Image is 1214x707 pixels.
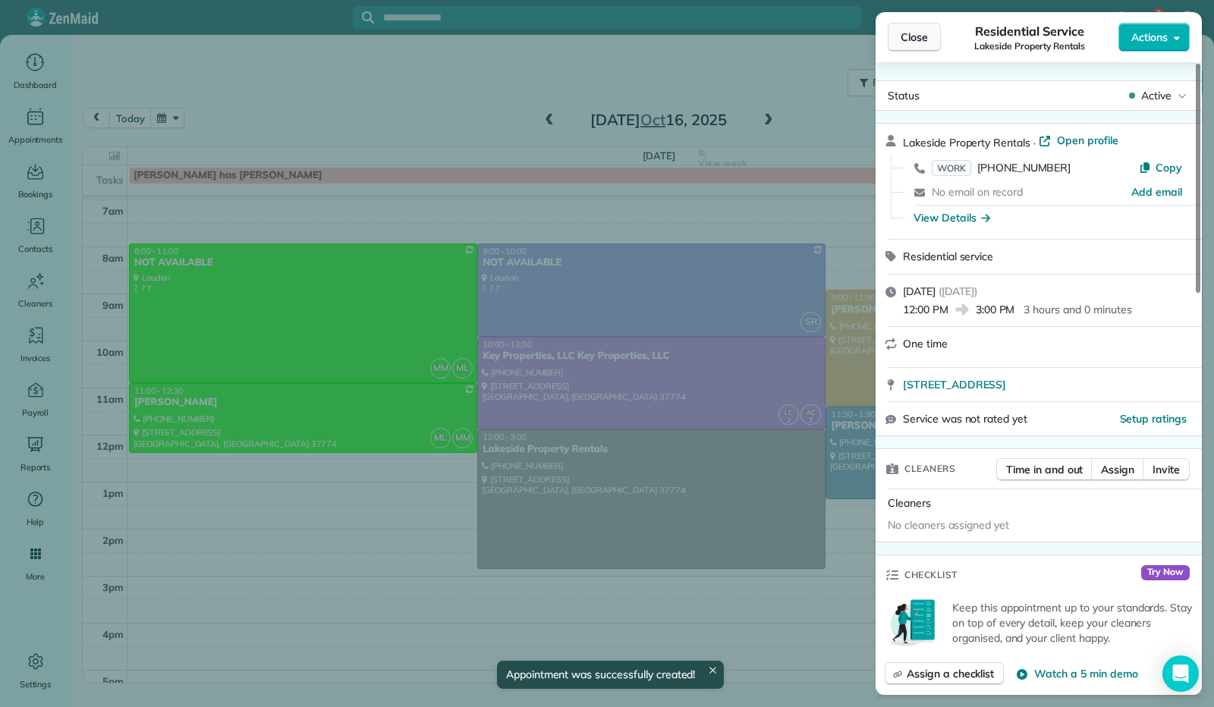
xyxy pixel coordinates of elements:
button: Close [888,23,941,52]
span: Try Now [1141,565,1190,580]
span: Time in and out [1006,462,1083,477]
div: Appointment was successfully created! [497,661,725,689]
span: One time [903,337,948,350]
button: Time in and out [996,458,1093,481]
a: Open profile [1039,133,1118,148]
span: 12:00 PM [903,302,948,317]
button: Copy [1139,160,1182,175]
button: Setup ratings [1120,411,1187,426]
p: 3 hours and 0 minutes [1024,302,1131,317]
span: No cleaners assigned yet [888,518,1009,532]
span: WORK [932,160,971,176]
p: Keep this appointment up to your standards. Stay on top of every detail, keep your cleaners organ... [952,600,1193,646]
span: Actions [1131,30,1168,45]
span: Service was not rated yet [903,411,1027,427]
span: Lakeside Property Rentals [903,136,1030,149]
span: No email on record [932,185,1023,199]
span: Status [888,89,920,102]
span: · [1030,137,1039,149]
span: Setup ratings [1120,412,1187,426]
span: Residential Service [975,22,1083,40]
div: Open Intercom Messenger [1162,655,1199,692]
span: Cleaners [904,461,955,476]
span: Open profile [1057,133,1118,148]
button: Watch a 5 min demo [1016,666,1137,681]
span: [STREET_ADDRESS] [903,377,1006,392]
span: Cleaners [888,496,931,510]
span: Invite [1153,462,1180,477]
a: Add email [1131,184,1182,200]
span: 3:00 PM [976,302,1015,317]
button: Assign a checklist [885,662,1004,685]
a: [STREET_ADDRESS] [903,377,1193,392]
span: [PHONE_NUMBER] [977,161,1071,174]
button: Assign [1091,458,1144,481]
span: [DATE] [903,284,936,298]
span: Assign [1101,462,1134,477]
span: Close [901,30,928,45]
span: Active [1141,88,1172,103]
span: Checklist [904,567,958,583]
span: Assign a checklist [907,666,994,681]
span: ( [DATE] ) [939,284,977,298]
a: WORK[PHONE_NUMBER] [932,160,1071,175]
span: Lakeside Property Rentals [974,40,1085,52]
button: View Details [914,210,990,225]
button: Invite [1143,458,1190,481]
span: Residential service [903,250,993,263]
span: Watch a 5 min demo [1034,666,1137,681]
span: Copy [1156,161,1182,174]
